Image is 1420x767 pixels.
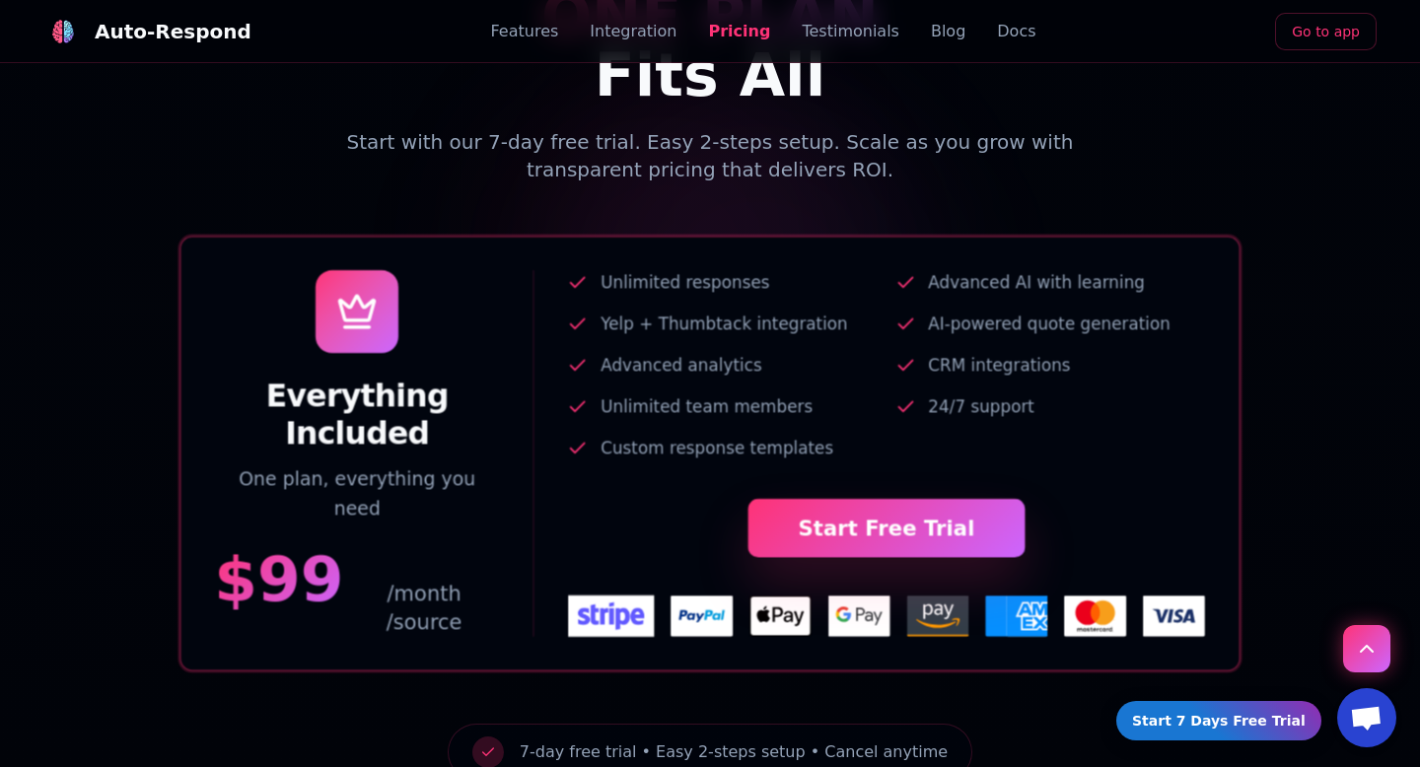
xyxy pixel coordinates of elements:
a: Pricing [709,20,771,43]
button: Scroll to top [1343,625,1390,672]
a: Auto-Respond LogoAuto-Respond [43,12,251,51]
span: Advanced analytics [601,353,761,378]
a: Integration [590,20,676,43]
span: /month /source [348,579,501,637]
a: Go to app [1275,13,1377,50]
a: Start 7 Days Free Trial [1116,701,1321,740]
div: Open chat [1337,688,1396,747]
span: Unlimited responses [601,270,769,295]
img: Payment Method [985,594,1047,636]
a: Start Free Trial [748,498,1026,556]
span: 24/7 support [928,394,1034,419]
span: $ 99 [214,547,344,609]
div: Auto-Respond [95,18,251,45]
a: Docs [997,20,1035,43]
img: Payment Method [1143,594,1205,636]
a: Blog [931,20,965,43]
img: Payment Method [907,594,969,636]
span: Yelp + Thumbtack integration [601,312,848,336]
img: Payment Method [828,594,890,636]
img: Payment Method [749,594,812,636]
a: Testimonials [802,20,899,43]
img: Payment Method [568,594,654,636]
span: Fits All [595,40,825,109]
img: Payment Method [1064,594,1126,636]
img: Payment Method [671,594,733,636]
p: Start with our 7-day free trial. Easy 2-steps setup. Scale as you grow with transparent pricing t... [331,128,1089,183]
span: AI-powered quote generation [928,312,1171,336]
p: One plan, everything you need [214,464,500,523]
span: Custom response templates [601,436,833,460]
span: 7-day free trial • Easy 2-steps setup • Cancel anytime [520,740,948,764]
a: Features [491,20,559,43]
span: Advanced AI with learning [928,270,1145,295]
span: CRM integrations [928,353,1070,378]
img: Auto-Respond Logo [51,20,75,43]
h3: Everything Included [214,378,500,453]
span: Unlimited team members [601,394,813,419]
